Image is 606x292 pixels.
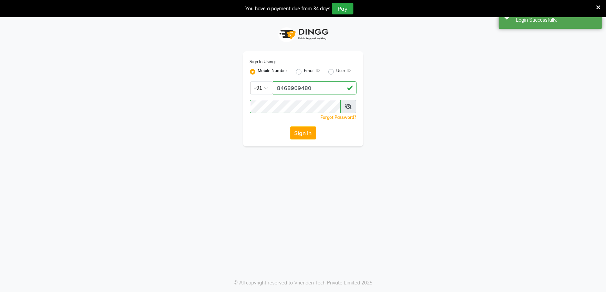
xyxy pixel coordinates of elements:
[337,68,351,76] label: User ID
[332,3,353,14] button: Pay
[245,5,330,12] div: You have a payment due from 34 days
[273,81,357,94] input: Username
[276,24,331,44] img: logo1.svg
[258,68,288,76] label: Mobile Number
[250,59,276,65] label: Sign In Using:
[321,115,357,120] a: Forgot Password?
[516,16,597,24] div: Login Successfully.
[304,68,320,76] label: Email ID
[290,126,316,139] button: Sign In
[250,100,341,113] input: Username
